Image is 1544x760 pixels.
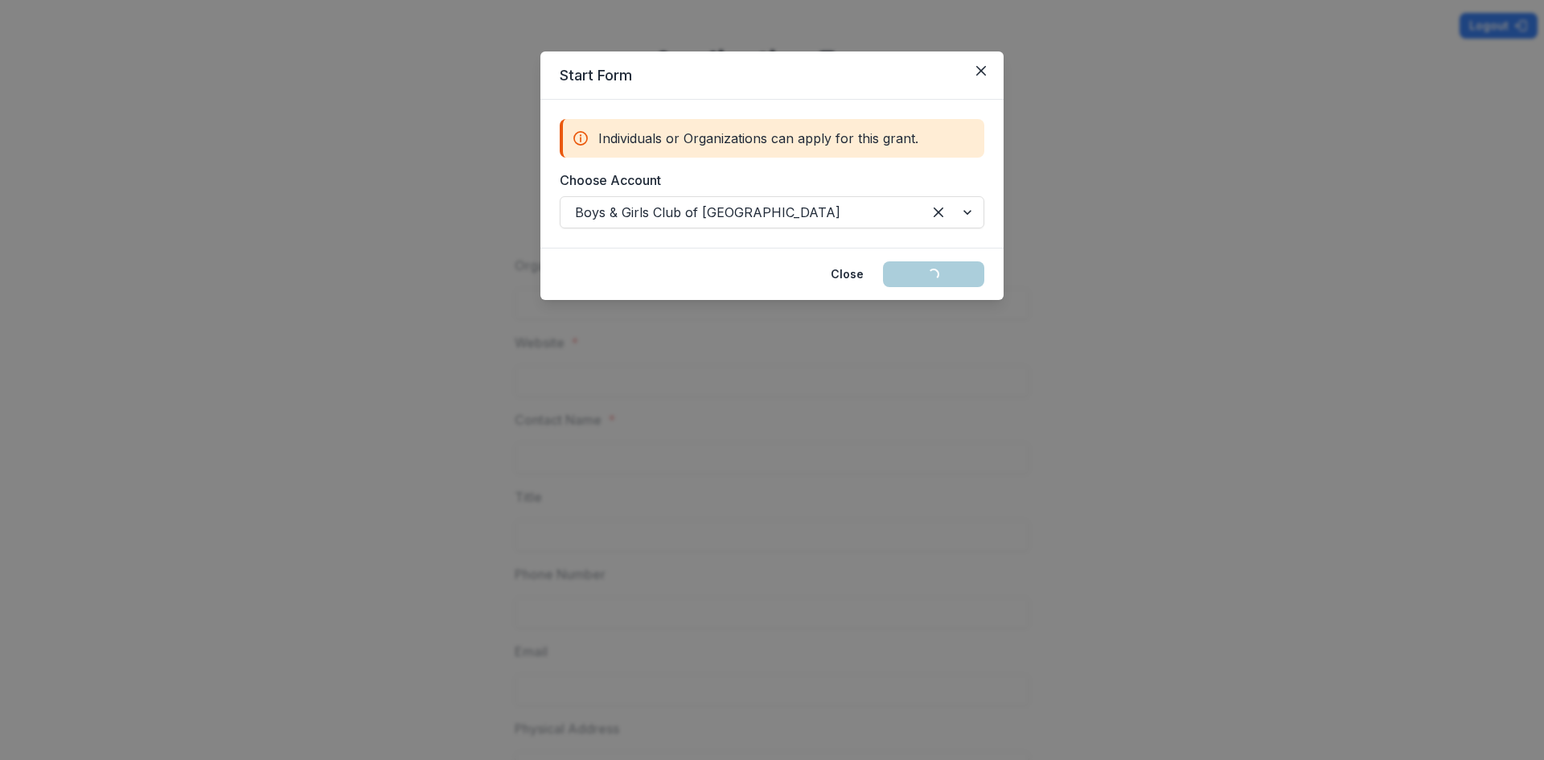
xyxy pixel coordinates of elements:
button: Close [968,58,994,84]
label: Choose Account [560,170,975,190]
header: Start Form [540,51,1004,100]
div: Individuals or Organizations can apply for this grant. [560,119,984,158]
div: Clear selected options [926,199,951,225]
button: Close [821,261,873,287]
